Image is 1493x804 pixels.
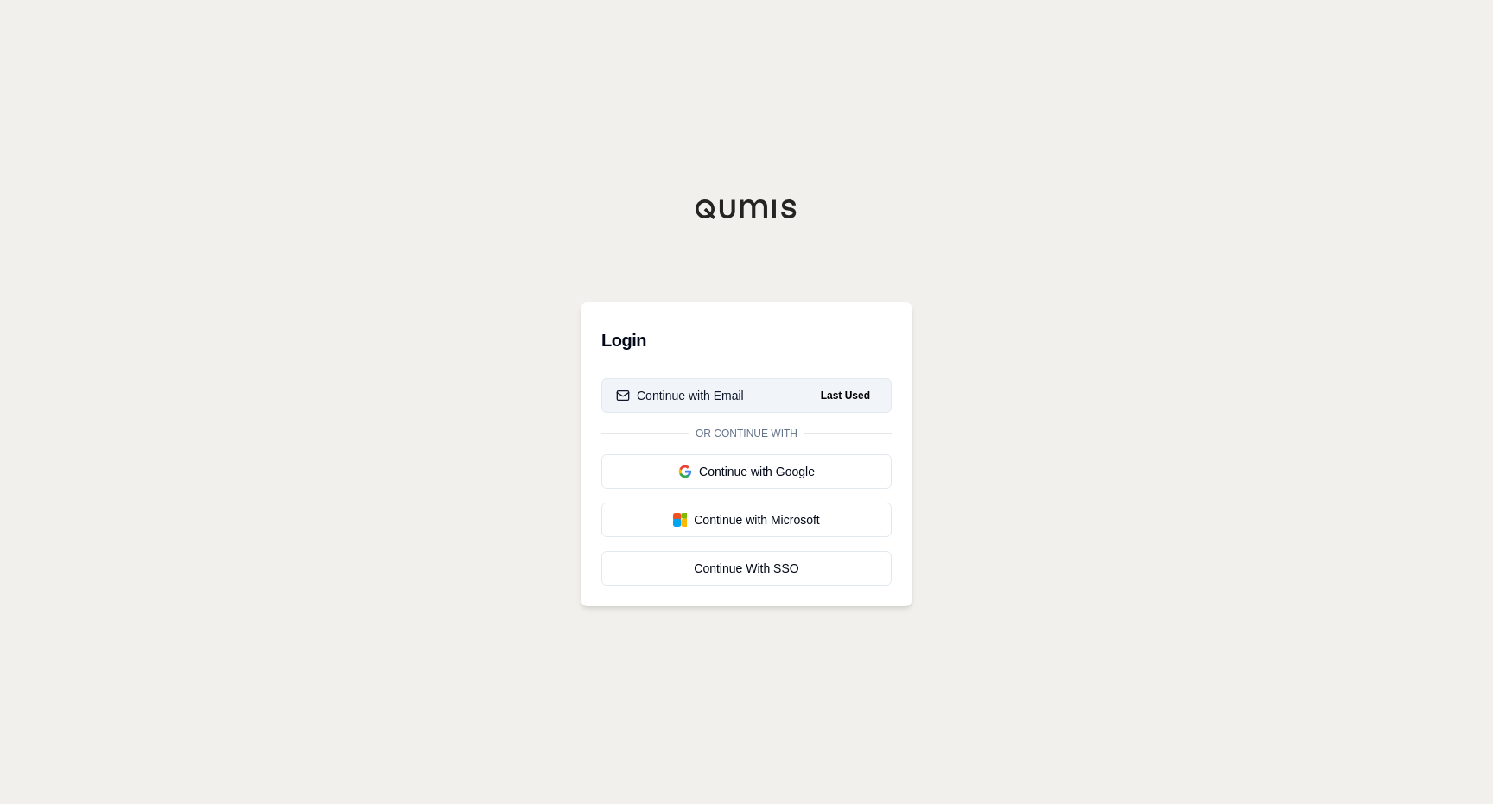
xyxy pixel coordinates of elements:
span: Last Used [814,385,877,406]
span: Or continue with [689,427,804,440]
div: Continue with Google [616,463,877,480]
a: Continue With SSO [601,551,892,586]
div: Continue with Microsoft [616,511,877,529]
img: Qumis [695,199,798,219]
h3: Login [601,323,892,358]
div: Continue With SSO [616,560,877,577]
button: Continue with EmailLast Used [601,378,892,413]
button: Continue with Google [601,454,892,489]
div: Continue with Email [616,387,744,404]
button: Continue with Microsoft [601,503,892,537]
